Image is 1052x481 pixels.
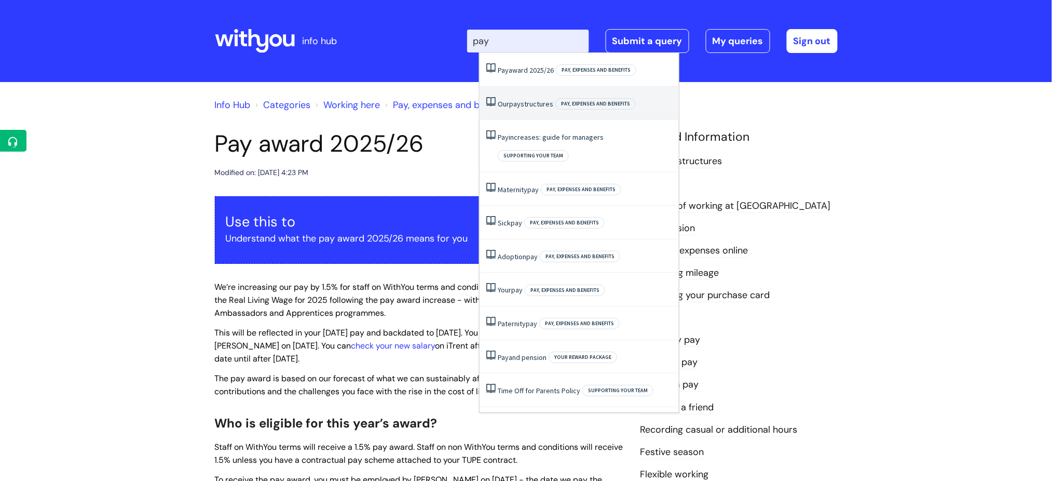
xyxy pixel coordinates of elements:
a: My queries [706,29,770,53]
span: Pay, expenses and benefits [524,217,605,229]
span: This will be reflected in your [DATE] pay and backdated to [DATE]. You will need to be employed b... [215,327,614,364]
span: pay [527,185,539,194]
a: Festive season [640,446,704,459]
a: Maternitypay [498,185,539,194]
a: Claiming expenses online [640,244,748,258]
div: Modified on: [DATE] 4:23 PM [215,166,309,179]
li: Pay, expenses and benefits [383,97,509,113]
a: Pay, expenses and benefits [393,99,509,111]
a: Benefits of working at [GEOGRAPHIC_DATA] [640,199,831,213]
p: info hub [303,33,337,49]
span: Pay, expenses and benefits [541,184,621,195]
span: pay [511,285,523,295]
span: Staff on WithYou terms will receive a 1.5% pay award. Staff on non WithYou terms and conditions w... [215,442,623,465]
input: Search [467,30,589,52]
a: Expensing your purchase card [640,289,770,302]
span: Pay [498,353,509,362]
a: Sickpay [498,218,522,228]
span: Pay, expenses and benefits [539,318,620,329]
span: We’re increasing our pay by 1.5% for staff on WithYou terms and conditions. All staff salaries wi... [215,282,614,318]
span: pay [526,252,538,261]
a: Our pay structures [640,155,722,168]
span: pay [509,99,521,109]
a: Working here [324,99,380,111]
a: Info Hub [215,99,251,111]
span: Pay [498,132,509,142]
span: Pay, expenses and benefits [540,251,620,262]
a: Submit a query [606,29,689,53]
h1: Pay award 2025/26 [215,130,625,158]
span: Supporting your team [582,385,653,396]
a: Payand pension [498,353,547,362]
div: | - [467,29,838,53]
a: Sign out [787,29,838,53]
p: Understand what the pay award 2025/26 means for you [226,230,614,247]
span: pay [511,218,522,228]
span: pay [526,319,537,328]
a: Recording casual or additional hours [640,423,798,437]
span: Who is eligible for this year’s award? [215,415,438,431]
span: Supporting your team [498,150,569,162]
a: Referring a friend [640,401,714,415]
a: Payaward 2025/26 [498,65,554,75]
h4: Related Information [640,130,838,144]
li: Working here [313,97,380,113]
span: Your reward package [549,352,617,363]
h3: Use this to [226,213,614,230]
span: Pay, expenses and benefits [525,285,605,296]
span: Pay, expenses and benefits [556,64,636,76]
span: Pay [498,65,509,75]
a: Expensing mileage [640,266,719,280]
li: Solution home [253,97,311,113]
a: Adoptionpay [498,252,538,261]
span: The pay award is based on our forecast of what we can sustainably afford while recognising your c... [215,373,582,397]
span: Pay, expenses and benefits [555,98,636,110]
a: Time Off for Parents Policy [498,386,580,395]
a: Categories [264,99,311,111]
a: Paternitypay [498,319,537,328]
a: check your new salary [351,340,435,351]
a: Payincreases: guide for managers [498,132,604,142]
a: Ourpaystructures [498,99,553,109]
a: Yourpay [498,285,523,295]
